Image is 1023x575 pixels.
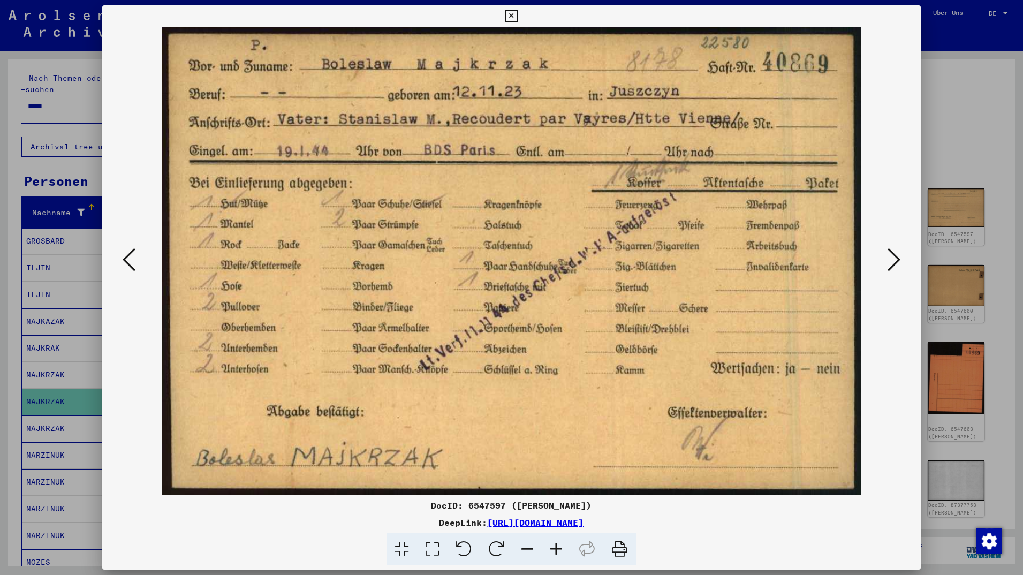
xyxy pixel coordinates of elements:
[976,528,1002,554] div: Zustimmung ändern
[976,528,1002,554] img: Zustimmung ändern
[102,516,921,529] div: DeepLink:
[487,517,584,528] a: [URL][DOMAIN_NAME]
[102,499,921,512] div: DocID: 6547597 ([PERSON_NAME])
[139,27,884,495] img: 001.jpg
